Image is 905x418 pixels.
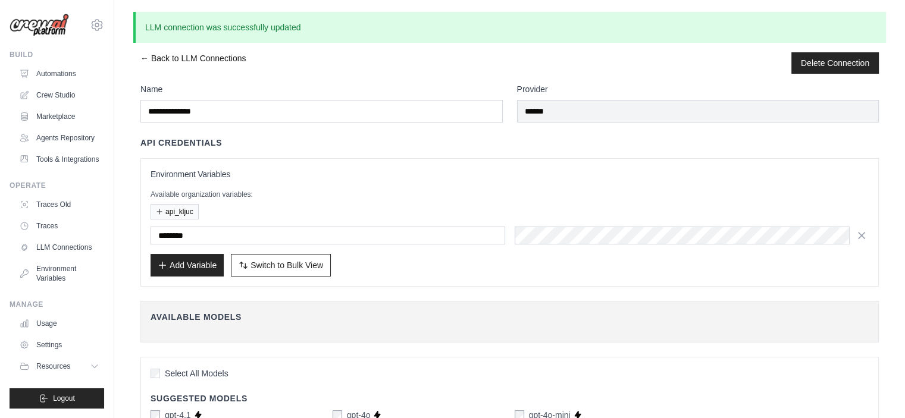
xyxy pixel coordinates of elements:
a: Traces Old [14,195,104,214]
span: Select All Models [165,367,228,379]
button: Add Variable [151,254,224,276]
a: Crew Studio [14,86,104,105]
button: Switch to Bulk View [231,254,331,276]
a: Agents Repository [14,128,104,147]
label: Name [140,83,503,95]
a: Automations [14,64,104,83]
button: Resources [14,357,104,376]
a: Marketplace [14,107,104,126]
a: Settings [14,335,104,354]
a: Traces [14,216,104,235]
a: ← Back to LLM Connections [140,52,246,74]
a: Tools & Integrations [14,150,104,169]
div: Manage [10,300,104,309]
a: Environment Variables [14,259,104,288]
button: Delete Connection [801,57,869,69]
img: Logo [10,14,69,36]
p: Available organization variables: [151,190,869,199]
h4: Suggested Models [151,392,869,404]
input: Select All Models [151,369,160,378]
button: Logout [10,388,104,408]
p: LLM connection was successfully updated [133,12,886,43]
span: Resources [36,362,70,371]
h4: Available Models [151,311,869,323]
span: Switch to Bulk View [250,259,323,271]
a: LLM Connections [14,238,104,257]
a: Usage [14,314,104,333]
div: Build [10,50,104,59]
div: Operate [10,181,104,190]
h4: API Credentials [140,137,222,149]
h3: Environment Variables [151,168,869,180]
span: Logout [53,394,75,403]
button: api_kljuc [151,204,199,219]
label: Provider [517,83,879,95]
